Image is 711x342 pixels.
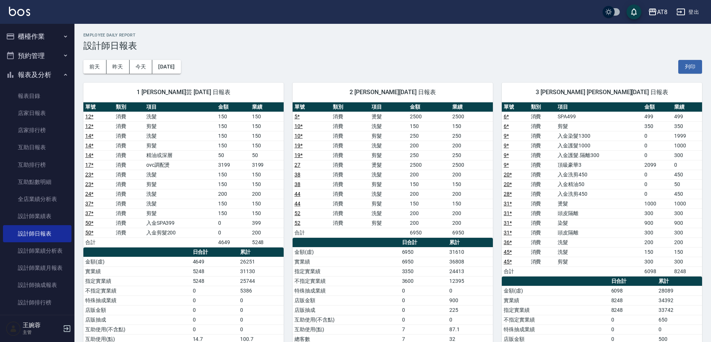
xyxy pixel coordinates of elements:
td: 0 [238,295,284,305]
td: 消費 [529,112,556,121]
a: 設計師抽成報表 [3,277,71,294]
td: 1000 [672,199,702,208]
td: 200 [450,141,493,150]
td: 合計 [502,266,529,276]
a: 38 [294,181,300,187]
td: 互助使用(不含點) [293,315,400,325]
td: 入金洗剪450 [556,189,643,199]
td: 頭皮隔離 [556,208,643,218]
td: 200 [408,208,450,218]
a: 店家排行榜 [3,122,71,139]
th: 類別 [114,102,144,112]
td: 2500 [450,160,493,170]
th: 業績 [250,102,284,112]
td: 4649 [216,237,250,247]
td: 25744 [238,276,284,286]
th: 累計 [238,247,284,257]
td: 0 [216,228,250,237]
button: 昨天 [106,60,130,74]
span: 3 [PERSON_NAME] [PERSON_NAME][DATE] 日報表 [511,89,693,96]
td: 12395 [447,276,493,286]
td: 150 [408,121,450,131]
th: 業績 [672,102,702,112]
button: 報表及分析 [3,65,71,84]
td: 入金剪髮200 [144,228,217,237]
h3: 設計師日報表 [83,41,702,51]
td: 金額(虛) [83,257,191,266]
td: 消費 [529,170,556,179]
th: 項目 [144,102,217,112]
th: 類別 [331,102,369,112]
td: 實業績 [293,257,400,266]
td: 350 [643,121,672,131]
td: 0 [400,286,447,295]
td: 34392 [657,295,702,305]
th: 業績 [450,102,493,112]
th: 累計 [447,238,493,247]
th: 日合計 [609,277,657,286]
td: 0 [238,315,284,325]
td: 剪髮 [370,199,408,208]
th: 單號 [502,102,529,112]
table: a dense table [83,102,284,247]
td: 150 [250,179,284,189]
a: 52 [294,220,300,226]
td: 消費 [331,160,369,170]
td: 洗髮 [144,112,217,121]
td: 消費 [529,247,556,257]
td: 2500 [450,112,493,121]
td: 4649 [191,257,238,266]
button: 預約管理 [3,46,71,65]
td: 洗髮 [370,189,408,199]
span: 1 [PERSON_NAME]芸 [DATE] 日報表 [92,89,275,96]
td: 合計 [293,228,331,237]
td: 精油或深層 [144,150,217,160]
td: 實業績 [83,266,191,276]
td: 3350 [400,266,447,276]
td: ovc調配燙 [144,160,217,170]
td: 消費 [114,112,144,121]
td: 250 [450,131,493,141]
td: 消費 [331,150,369,160]
td: 200 [216,189,250,199]
td: 特殊抽成業績 [83,295,191,305]
a: 互助日報表 [3,139,71,156]
td: 剪髮 [144,179,217,189]
td: 150 [672,247,702,257]
th: 日合計 [191,247,238,257]
td: 0 [643,170,672,179]
td: 洗髮 [144,189,217,199]
td: 0 [191,295,238,305]
td: 150 [216,141,250,150]
td: 入金洗剪450 [556,170,643,179]
td: 洗髮 [556,237,643,247]
td: 31130 [238,266,284,276]
a: 44 [294,201,300,207]
td: 消費 [114,199,144,208]
td: 150 [250,170,284,179]
td: 消費 [331,208,369,218]
td: 消費 [114,228,144,237]
button: 登出 [673,5,702,19]
td: 消費 [529,131,556,141]
td: 150 [250,141,284,150]
td: 5248 [250,237,284,247]
a: 設計師排行榜 [3,294,71,311]
td: 消費 [114,131,144,141]
td: 不指定實業績 [293,276,400,286]
td: 150 [450,179,493,189]
td: 消費 [529,121,556,131]
td: 消費 [331,141,369,150]
td: 200 [408,218,450,228]
td: 互助使用(不含點) [83,325,191,334]
td: 31610 [447,247,493,257]
td: 剪髮 [370,218,408,228]
td: 0 [216,218,250,228]
td: 8248 [672,266,702,276]
td: 燙髮 [370,160,408,170]
td: 不指定實業績 [502,315,609,325]
td: 消費 [529,141,556,150]
th: 累計 [657,277,702,286]
td: 消費 [529,160,556,170]
td: 0 [191,305,238,315]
